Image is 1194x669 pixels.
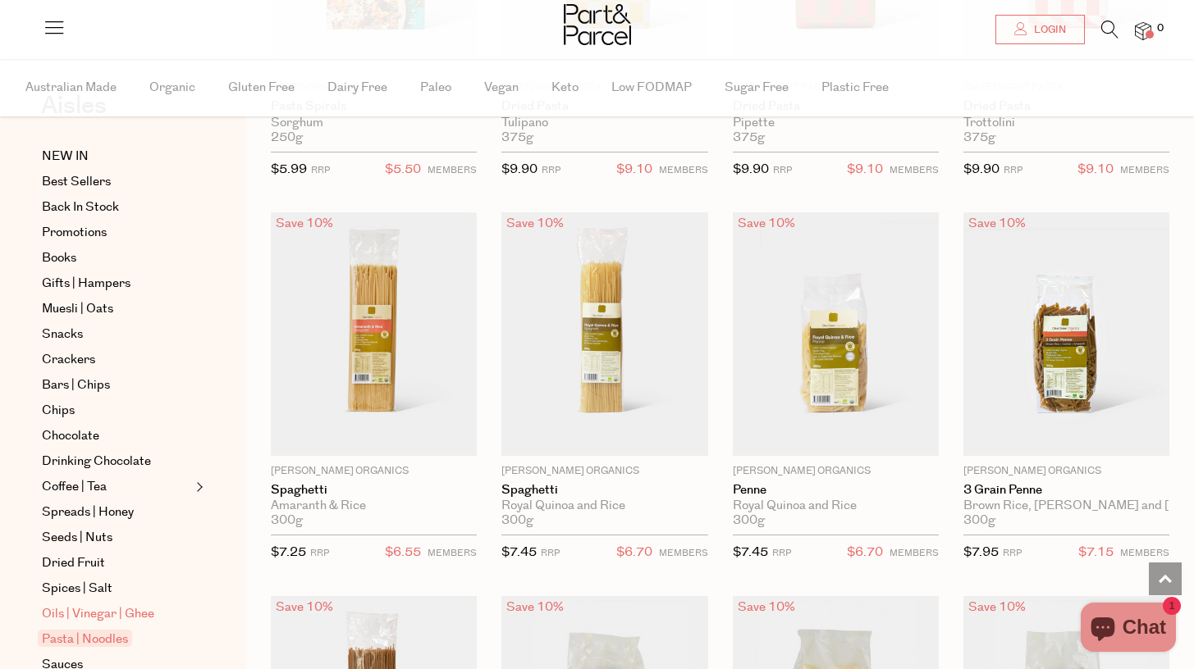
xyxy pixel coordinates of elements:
[271,513,303,528] span: 300g
[42,375,110,395] span: Bars | Chips
[42,198,191,217] a: Back In Stock
[42,426,99,446] span: Chocolate
[42,248,191,268] a: Books
[564,4,631,45] img: Part&Parcel
[659,547,708,559] small: MEMBERS
[501,130,533,145] span: 375g
[385,542,421,563] span: $6.55
[42,325,191,344] a: Snacks
[772,547,791,559] small: RRP
[42,477,191,497] a: Coffee | Tea
[385,159,421,180] span: $5.50
[1077,159,1114,180] span: $9.10
[38,630,132,647] span: Pasta | Noodles
[963,212,1031,234] div: Save 10%
[42,579,191,598] a: Spices | Salt
[542,164,560,176] small: RRP
[42,579,112,598] span: Spices | Salt
[228,59,295,116] span: Gluten Free
[484,59,519,116] span: Vegan
[501,212,569,234] div: Save 10%
[149,59,195,116] span: Organic
[1078,542,1114,563] span: $7.15
[42,528,191,548] a: Seeds | Nuts
[963,596,1031,618] div: Save 10%
[963,212,1169,456] img: 3 Grain Penne
[42,375,191,395] a: Bars | Chips
[310,547,329,559] small: RRP
[271,483,477,498] a: Spaghetti
[963,498,1169,513] div: Brown Rice, [PERSON_NAME] and [PERSON_NAME]
[25,59,117,116] span: Australian Made
[42,477,107,497] span: Coffee | Tea
[501,513,533,528] span: 300g
[733,212,800,234] div: Save 10%
[42,350,95,370] span: Crackers
[42,248,76,268] span: Books
[733,464,939,479] p: [PERSON_NAME] Organics
[428,547,477,559] small: MEMBERS
[890,164,939,176] small: MEMBERS
[42,553,191,573] a: Dried Fruit
[725,59,789,116] span: Sugar Free
[42,274,130,294] span: Gifts | Hampers
[733,130,765,145] span: 375g
[42,350,191,370] a: Crackers
[428,164,477,176] small: MEMBERS
[271,498,477,513] div: Amaranth & Rice
[963,544,999,561] span: $7.95
[501,498,707,513] div: Royal Quinoa and Rice
[733,544,768,561] span: $7.45
[890,547,939,559] small: MEMBERS
[42,223,191,243] a: Promotions
[271,161,307,178] span: $5.99
[42,452,151,471] span: Drinking Chocolate
[541,547,560,559] small: RRP
[42,172,111,192] span: Best Sellers
[551,59,579,116] span: Keto
[42,299,113,319] span: Muesli | Oats
[501,212,707,456] img: Spaghetti
[616,542,652,563] span: $6.70
[501,161,538,178] span: $9.90
[1153,21,1168,36] span: 0
[501,116,707,130] div: Tulipano
[42,198,119,217] span: Back In Stock
[42,274,191,294] a: Gifts | Hampers
[192,477,204,497] button: Expand/Collapse Coffee | Tea
[1135,22,1151,39] a: 0
[1076,603,1181,656] inbox-online-store-chat: Shopify online store chat
[42,630,191,649] a: Pasta | Noodles
[271,212,338,234] div: Save 10%
[271,212,477,456] img: Spaghetti
[1120,164,1169,176] small: MEMBERS
[611,59,692,116] span: Low FODMAP
[847,542,883,563] span: $6.70
[773,164,792,176] small: RRP
[733,596,800,618] div: Save 10%
[42,553,105,573] span: Dried Fruit
[42,604,191,624] a: Oils | Vinegar | Ghee
[501,596,569,618] div: Save 10%
[963,464,1169,479] p: [PERSON_NAME] Organics
[42,223,107,243] span: Promotions
[733,498,939,513] div: Royal Quinoa and Rice
[271,464,477,479] p: [PERSON_NAME] Organics
[501,464,707,479] p: [PERSON_NAME] Organics
[42,147,89,166] span: NEW IN
[42,503,134,522] span: Spreads | Honey
[733,513,765,528] span: 300g
[1003,547,1022,559] small: RRP
[42,426,191,446] a: Chocolate
[42,147,191,166] a: NEW IN
[1004,164,1022,176] small: RRP
[963,161,1000,178] span: $9.90
[42,401,75,421] span: Chips
[995,15,1085,44] a: Login
[847,159,883,180] span: $9.10
[501,544,537,561] span: $7.45
[42,401,191,421] a: Chips
[963,483,1169,498] a: 3 Grain Penne
[42,452,191,471] a: Drinking Chocolate
[271,116,477,130] div: Sorghum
